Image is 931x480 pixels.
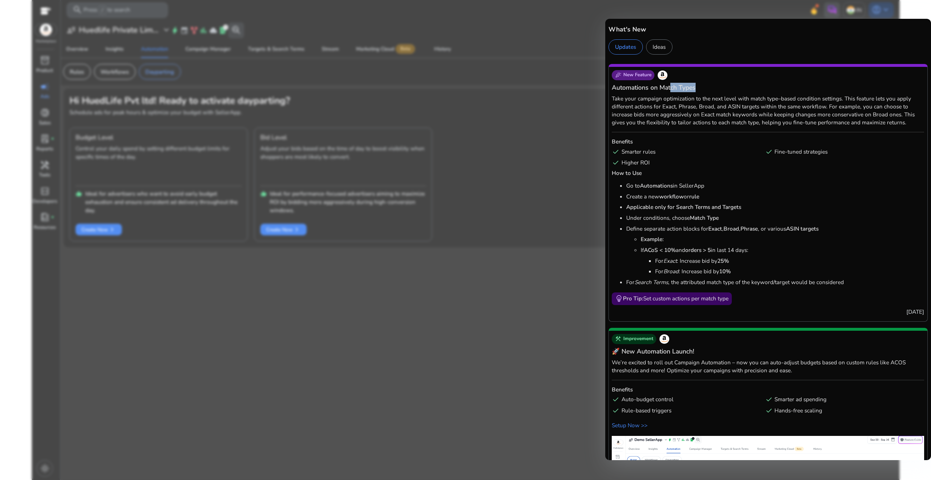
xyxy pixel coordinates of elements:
strong: Automations [640,182,673,189]
a: Setup Now >> [612,421,924,429]
h6: Benefits [612,138,924,146]
div: Ideas [646,39,672,55]
strong: 10% [719,267,731,275]
div: Updates [608,39,643,55]
strong: ASIN targets [786,225,819,232]
strong: Broad [723,225,739,232]
h6: How to Use [612,169,924,177]
em: Exact [663,257,677,265]
span: Pro Tip: [623,295,643,302]
span: celebration [615,72,622,78]
span: construction [615,336,622,342]
strong: 25% [717,257,729,265]
em: Search Terms [635,278,668,286]
p: We’re excited to roll out Campaign Automation – now you can auto-adjust budgets based on custom r... [612,359,924,374]
strong: rule [689,193,699,200]
strong: Match Type [690,214,719,222]
div: Rule-based triggers [612,407,762,415]
em: Broad [663,267,679,275]
div: Hands-free scaling [765,407,915,415]
p: Take your campaign optimization to the next level with match type–based condition settings. This ... [612,95,924,127]
h5: 🚀 New Automation Launch! [612,347,924,356]
strong: Example: [641,235,664,243]
li: For : Increase bid by [655,257,924,265]
h6: Benefits [612,386,924,394]
h5: Automations on Match Types [612,83,924,92]
li: Create a new or [626,193,924,201]
strong: ACoS < 10% [644,246,676,254]
p: [DATE] [612,308,924,316]
div: Smarter ad spending [765,395,915,403]
span: emoji_objects [615,295,623,303]
span: check [612,407,620,415]
li: Under conditions, choose [626,214,924,222]
div: Smarter rules [612,148,762,156]
li: Define separate action blocks for , , , or various [626,225,924,276]
li: Go to in SellerApp [626,182,924,190]
li: If and in last 14 days: [641,246,924,275]
span: check [765,407,773,415]
div: Auto-budget control [612,395,762,403]
div: Set custom actions per match type [623,295,729,303]
strong: Applicable only for Search Terms and Targets [626,203,741,211]
span: New Feature [623,72,652,78]
span: Improvement [623,336,653,342]
div: Higher ROI [612,159,762,167]
span: check [612,395,620,403]
span: check [612,159,620,167]
strong: Phrase [740,225,758,232]
strong: workflow [659,193,684,200]
img: Amazon [659,334,669,344]
span: check [765,148,773,156]
strong: orders > 5 [685,246,711,254]
li: For : Increase bid by [655,267,924,275]
strong: Exact [708,225,722,232]
div: Fine-tuned strategies [765,148,915,156]
span: check [765,395,773,403]
img: Amazon [658,70,667,80]
li: For , the attributed match type of the keyword/target would be considered [626,278,924,286]
span: check [612,148,620,156]
h5: What's New [608,25,928,34]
